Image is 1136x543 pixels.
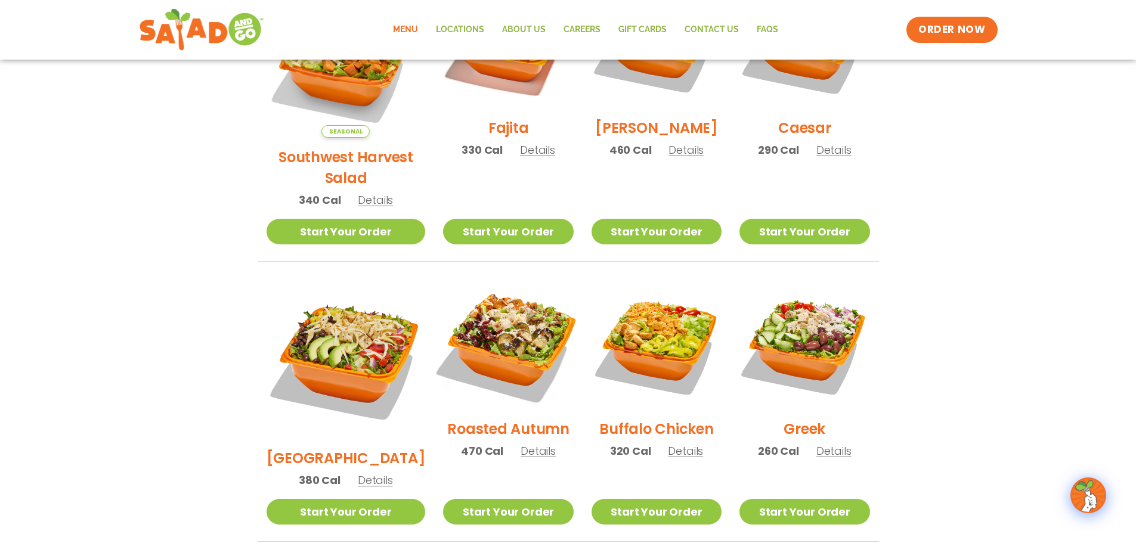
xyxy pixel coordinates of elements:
img: Product photo for Roasted Autumn Salad [432,268,584,421]
a: About Us [493,16,555,44]
nav: Menu [384,16,787,44]
img: wpChatIcon [1072,479,1105,512]
h2: Fajita [488,117,529,138]
span: ORDER NOW [918,23,985,37]
span: Details [816,443,852,458]
span: 340 Cal [299,192,341,208]
span: 380 Cal [299,472,341,488]
span: Details [668,443,703,458]
a: Start Your Order [739,499,869,525]
h2: Greek [784,418,825,439]
a: Start Your Order [592,499,722,525]
img: Product photo for Buffalo Chicken Salad [592,280,722,409]
img: Product photo for Greek Salad [739,280,869,409]
span: Details [358,193,393,207]
a: GIFT CARDS [609,16,676,44]
img: new-SAG-logo-768×292 [139,6,265,54]
span: 330 Cal [462,142,503,158]
a: Start Your Order [739,219,869,244]
a: Start Your Order [267,219,426,244]
span: 460 Cal [609,142,652,158]
span: 290 Cal [758,142,799,158]
span: Details [521,443,556,458]
a: Start Your Order [443,219,573,244]
span: Seasonal [321,125,370,138]
a: Start Your Order [592,219,722,244]
a: ORDER NOW [906,17,997,43]
h2: [PERSON_NAME] [595,117,718,138]
span: Details [816,142,852,157]
h2: [GEOGRAPHIC_DATA] [267,448,426,468]
a: Start Your Order [443,499,573,525]
h2: Southwest Harvest Salad [267,147,426,188]
a: Menu [384,16,427,44]
span: 320 Cal [610,443,651,459]
span: Details [520,142,555,157]
a: Locations [427,16,493,44]
a: Start Your Order [267,499,426,525]
a: Careers [555,16,609,44]
a: FAQs [748,16,787,44]
span: Details [668,142,704,157]
h2: Buffalo Chicken [599,418,713,439]
span: Details [358,473,393,488]
span: 260 Cal [758,443,799,459]
h2: Caesar [778,117,831,138]
a: Contact Us [676,16,748,44]
span: 470 Cal [461,443,503,459]
img: Product photo for BBQ Ranch Salad [267,280,426,439]
h2: Roasted Autumn [447,418,569,439]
